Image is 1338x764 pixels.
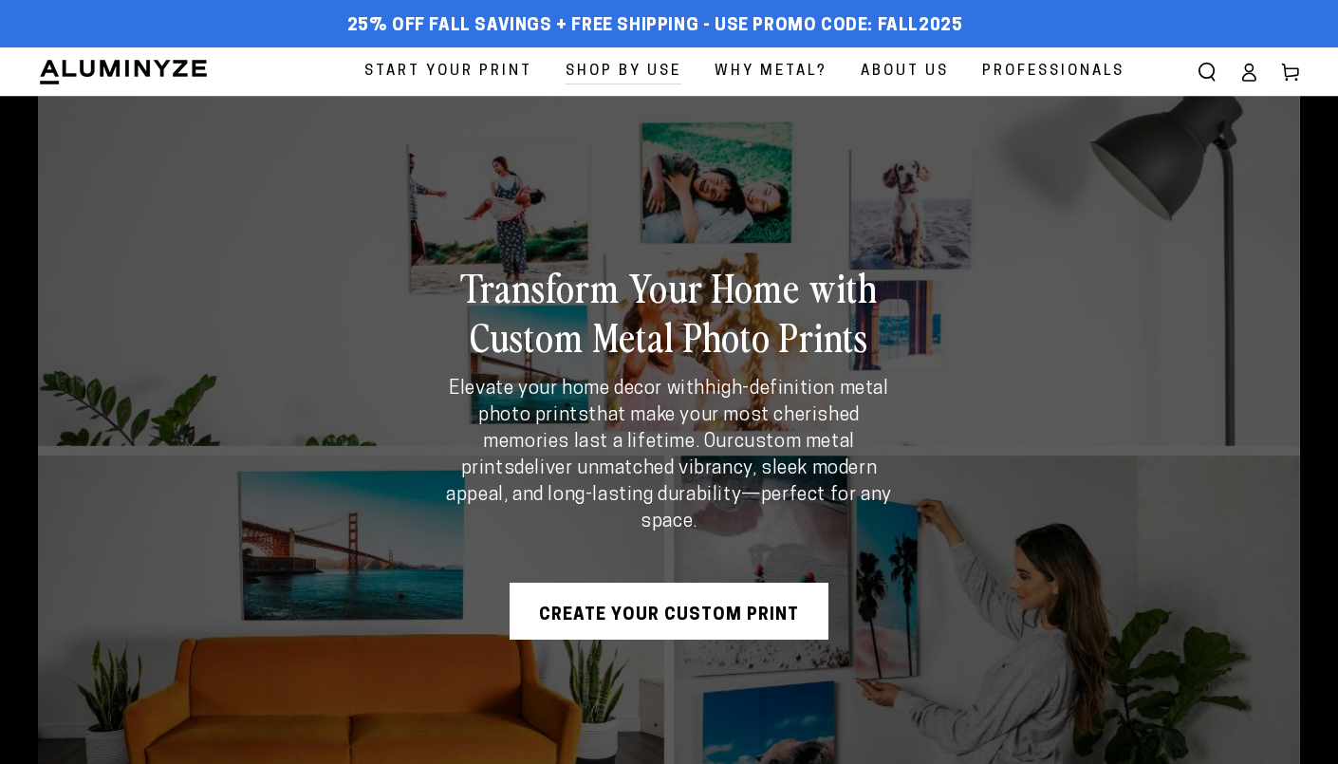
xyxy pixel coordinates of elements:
h2: Transform Your Home with Custom Metal Photo Prints [435,262,904,361]
a: About Us [846,47,963,96]
a: Create Your Custom Print [510,583,828,640]
span: 25% off FALL Savings + Free Shipping - Use Promo Code: FALL2025 [347,16,963,37]
a: Professionals [968,47,1139,96]
a: Shop By Use [551,47,696,96]
strong: custom metal prints [461,433,855,478]
span: About Us [861,59,949,84]
a: Start Your Print [350,47,547,96]
span: Why Metal? [715,59,827,84]
summary: Search our site [1186,51,1228,93]
img: Aluminyze [38,58,209,86]
span: Shop By Use [566,59,681,84]
a: Why Metal? [700,47,842,96]
span: Start Your Print [364,59,532,84]
p: Elevate your home decor with that make your most cherished memories last a lifetime. Our deliver ... [435,376,904,535]
strong: high-definition metal photo prints [478,380,889,425]
span: Professionals [982,59,1124,84]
